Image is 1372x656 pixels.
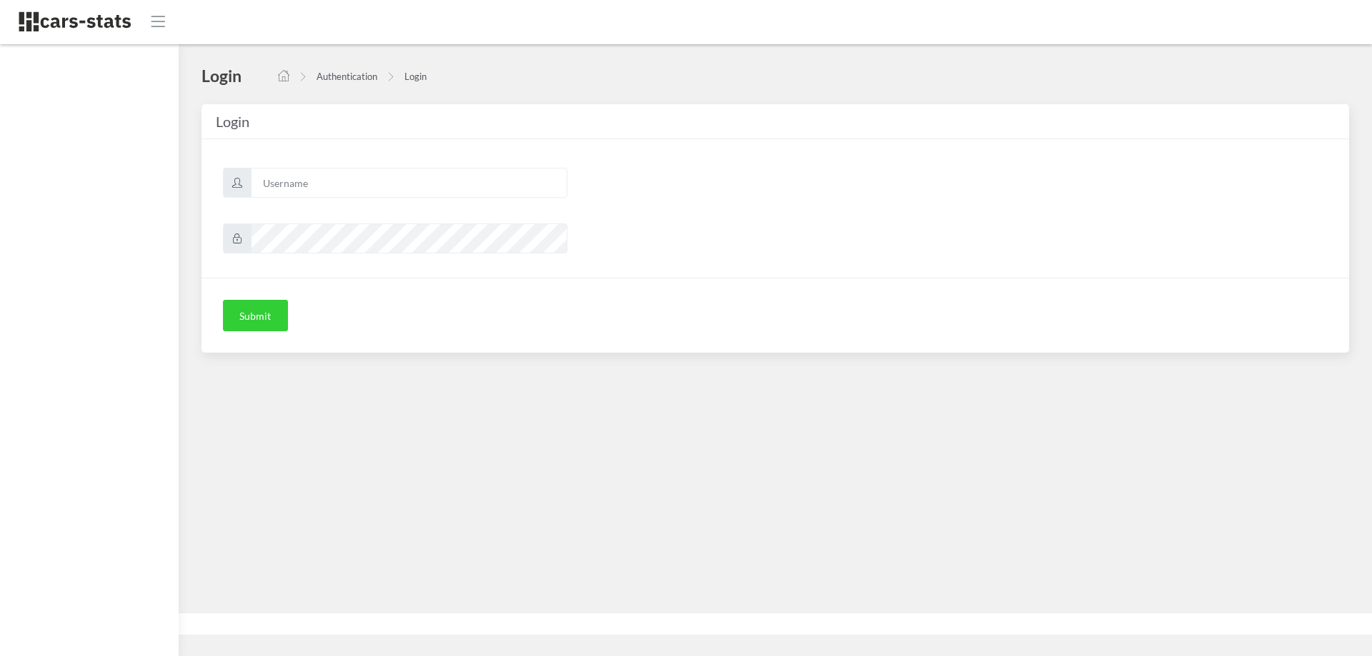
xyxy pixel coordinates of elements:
button: Submit [223,300,288,331]
h4: Login [202,65,242,86]
a: Login [404,71,427,82]
a: Authentication [317,71,377,82]
span: Login [216,113,249,130]
input: Username [251,168,567,198]
img: navbar brand [18,11,132,33]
